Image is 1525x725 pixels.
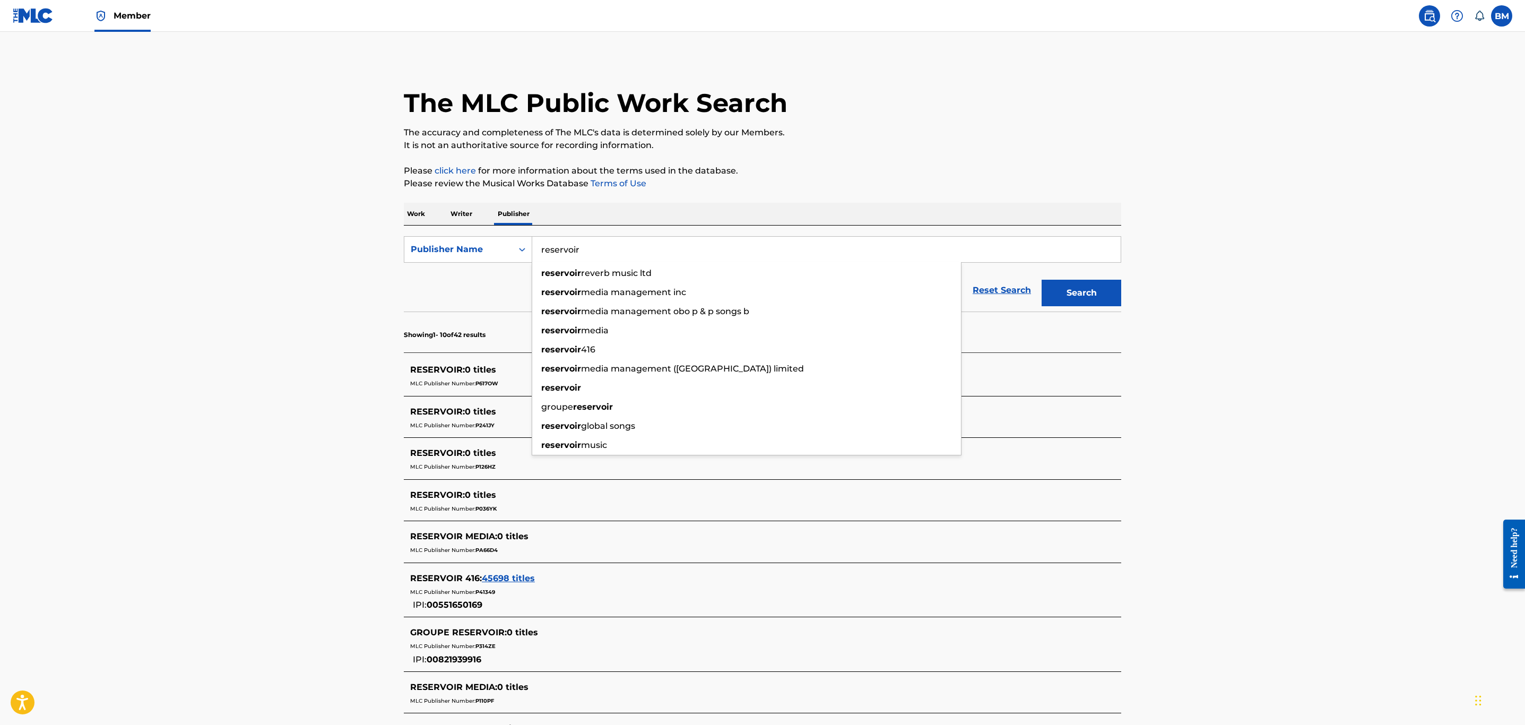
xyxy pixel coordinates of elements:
[404,165,1121,177] p: Please for more information about the terms used in the database.
[482,573,535,583] span: 45698 titles
[410,380,475,387] span: MLC Publisher Number:
[94,10,107,22] img: Top Rightsholder
[410,407,465,417] span: RESERVOIR :
[541,421,581,431] strong: reservoir
[588,178,646,188] a: Terms of Use
[410,643,475,650] span: MLC Publisher Number:
[410,697,475,704] span: MLC Publisher Number:
[410,505,475,512] span: MLC Publisher Number:
[427,600,482,610] span: 00551650169
[475,505,497,512] span: P036YK
[1495,511,1525,597] iframe: Resource Center
[404,126,1121,139] p: The accuracy and completeness of The MLC's data is determined solely by our Members.
[404,87,787,119] h1: The MLC Public Work Search
[1451,10,1463,22] img: help
[475,643,496,650] span: P314ZE
[581,364,804,374] span: media management ([GEOGRAPHIC_DATA]) limited
[581,268,652,278] span: reverb music ltd
[573,402,613,412] strong: reservoir
[13,8,54,23] img: MLC Logo
[475,380,498,387] span: P617OW
[410,547,475,554] span: MLC Publisher Number:
[475,697,494,704] span: P110PF
[465,407,496,417] span: 0 titles
[541,440,581,450] strong: reservoir
[541,306,581,316] strong: reservoir
[541,364,581,374] strong: reservoir
[410,589,475,595] span: MLC Publisher Number:
[541,287,581,297] strong: reservoir
[114,10,151,22] span: Member
[465,490,496,500] span: 0 titles
[1446,5,1468,27] div: Help
[404,236,1121,312] form: Search Form
[404,330,486,340] p: Showing 1 - 10 of 42 results
[1419,5,1440,27] a: Public Search
[541,268,581,278] strong: reservoir
[410,463,475,470] span: MLC Publisher Number:
[1472,674,1525,725] iframe: Chat Widget
[404,139,1121,152] p: It is not an authoritative source for recording information.
[1475,685,1481,717] div: Drag
[410,627,507,637] span: GROUPE RESERVOIR :
[581,287,686,297] span: media management inc
[497,531,528,541] span: 0 titles
[1491,5,1512,27] div: User Menu
[967,279,1036,302] a: Reset Search
[581,344,595,355] span: 416
[541,383,581,393] strong: reservoir
[410,365,465,375] span: RESERVOIR :
[410,448,465,458] span: RESERVOIR :
[413,600,427,610] span: IPI:
[541,344,581,355] strong: reservoir
[1042,280,1121,306] button: Search
[410,490,465,500] span: RESERVOIR :
[581,440,607,450] span: music
[447,203,475,225] p: Writer
[410,531,497,541] span: RESERVOIR MEDIA :
[475,422,495,429] span: P241JY
[581,306,749,316] span: media management obo p & p songs b
[404,203,428,225] p: Work
[475,589,495,595] span: P41349
[475,547,498,554] span: PA66D4
[581,325,609,335] span: media
[495,203,533,225] p: Publisher
[497,682,528,692] span: 0 titles
[1474,11,1485,21] div: Notifications
[410,682,497,692] span: RESERVOIR MEDIA :
[413,654,427,664] span: IPI:
[411,243,506,256] div: Publisher Name
[465,365,496,375] span: 0 titles
[410,573,482,583] span: RESERVOIR 416 :
[581,421,635,431] span: global songs
[475,463,496,470] span: P126HZ
[507,627,538,637] span: 0 titles
[541,402,573,412] span: groupe
[427,654,481,664] span: 00821939916
[435,166,476,176] a: click here
[541,325,581,335] strong: reservoir
[1423,10,1436,22] img: search
[410,422,475,429] span: MLC Publisher Number:
[465,448,496,458] span: 0 titles
[404,177,1121,190] p: Please review the Musical Works Database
